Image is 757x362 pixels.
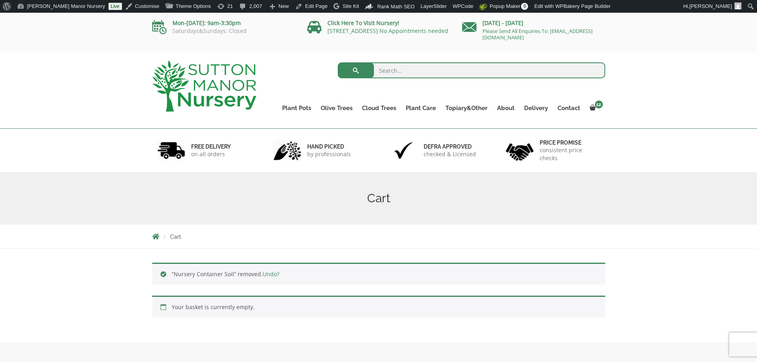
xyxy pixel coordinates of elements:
a: Live [108,3,122,10]
span: 0 [521,3,528,10]
a: Topiary&Other [441,103,492,114]
a: Contact [553,103,585,114]
img: logo [152,60,256,112]
a: 12 [585,103,605,114]
a: About [492,103,519,114]
a: Delivery [519,103,553,114]
a: Click Here To Visit Nursery! [327,19,399,27]
span: Rank Math SEO [377,4,414,10]
p: consistent price checks [540,146,600,162]
img: 3.jpg [390,140,418,161]
h1: Cart [152,191,605,205]
span: 12 [595,101,603,108]
input: Search... [338,62,605,78]
a: Plant Care [401,103,441,114]
div: Your basket is currently empty. [152,296,605,317]
p: on all orders [191,150,231,158]
p: Saturdays&Sundays: Closed [152,28,295,34]
a: Plant Pots [277,103,316,114]
img: 2.jpg [273,140,301,161]
img: 4.jpg [506,138,534,163]
div: “Nursery Container Soil” removed. [152,263,605,285]
a: Undo? [263,270,279,278]
span: [PERSON_NAME] [689,3,732,9]
a: Please Send All Enquiries To: [EMAIL_ADDRESS][DOMAIN_NAME] [482,27,592,41]
h6: Defra approved [424,143,476,150]
a: Cloud Trees [357,103,401,114]
span: Site Kit [343,3,359,9]
p: checked & Licensed [424,150,476,158]
p: Mon-[DATE]: 9am-3:30pm [152,18,295,28]
a: Olive Trees [316,103,357,114]
h6: hand picked [307,143,351,150]
a: [STREET_ADDRESS] No Appointments needed [327,27,448,35]
img: 1.jpg [157,140,185,161]
h6: FREE DELIVERY [191,143,231,150]
p: [DATE] - [DATE] [462,18,605,28]
nav: Breadcrumbs [152,233,605,240]
span: Cart [170,234,181,240]
h6: Price promise [540,139,600,146]
p: by professionals [307,150,351,158]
